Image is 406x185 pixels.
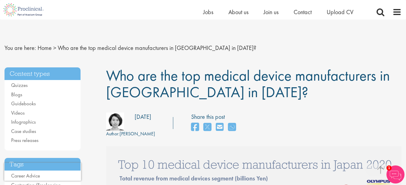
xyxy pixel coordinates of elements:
h3: Content types [5,67,81,80]
a: Join us [264,8,279,16]
div: [DATE] [135,113,151,121]
a: Infographics [11,119,36,125]
div: [PERSON_NAME] [106,131,155,137]
span: Who are the top medical device manufacturers in [GEOGRAPHIC_DATA] in [DATE]? [58,44,256,52]
a: Upload CV [327,8,353,16]
span: Who are the top medical device manufacturers in [GEOGRAPHIC_DATA] in [DATE]? [106,66,390,102]
span: Author: [106,131,120,137]
a: Contact [294,8,312,16]
a: Videos [11,109,25,116]
label: Share this post [191,113,239,121]
h3: Tags [5,158,81,171]
img: Chatbot [386,165,404,183]
a: share on email [216,121,224,134]
a: Quizzes [11,82,28,88]
a: Guidebooks [11,100,36,107]
a: share on whats app [228,121,236,134]
iframe: reCAPTCHA [4,163,81,181]
span: You are here: [5,44,36,52]
a: About us [228,8,249,16]
a: Press releases [11,137,38,143]
a: share on facebook [191,121,199,134]
a: breadcrumb link [38,44,52,52]
span: > [53,44,56,52]
span: 1 [386,165,392,171]
a: share on twitter [203,121,211,134]
a: Blogs [11,91,22,98]
a: Jobs [203,8,213,16]
a: Case studies [11,128,36,134]
img: 801bafe2-1c15-4c35-db46-08d8757b2c12 [106,113,124,131]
